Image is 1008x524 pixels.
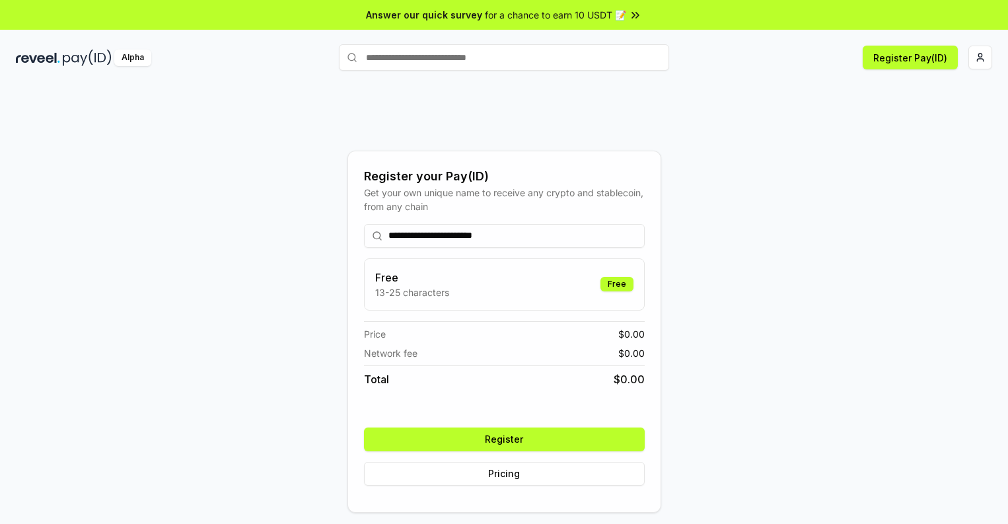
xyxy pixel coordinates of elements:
[485,8,626,22] span: for a chance to earn 10 USDT 📝
[16,50,60,66] img: reveel_dark
[364,167,645,186] div: Register your Pay(ID)
[863,46,958,69] button: Register Pay(ID)
[618,346,645,360] span: $ 0.00
[364,371,389,387] span: Total
[366,8,482,22] span: Answer our quick survey
[375,270,449,285] h3: Free
[364,346,417,360] span: Network fee
[618,327,645,341] span: $ 0.00
[364,428,645,451] button: Register
[364,186,645,213] div: Get your own unique name to receive any crypto and stablecoin, from any chain
[375,285,449,299] p: 13-25 characters
[63,50,112,66] img: pay_id
[114,50,151,66] div: Alpha
[600,277,633,291] div: Free
[364,462,645,486] button: Pricing
[364,327,386,341] span: Price
[614,371,645,387] span: $ 0.00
